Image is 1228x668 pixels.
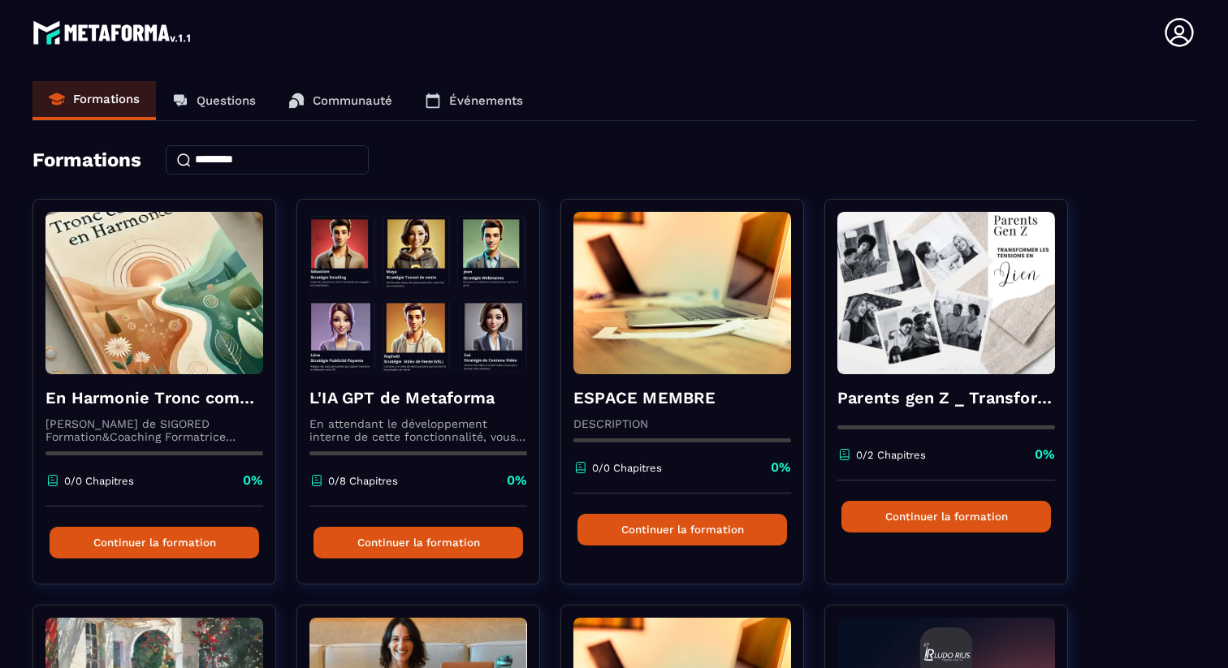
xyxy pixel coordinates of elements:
[856,449,926,461] p: 0/2 Chapitres
[837,386,1055,409] h4: Parents gen Z _ Transformer les tensions en lien
[309,386,527,409] h4: L'IA GPT de Metaforma
[309,212,527,374] img: formation-background
[32,199,296,605] a: formation-backgroundEn Harmonie Tronc commun - Copy[PERSON_NAME] de SIGORED Formation&Coaching Fo...
[32,16,193,49] img: logo
[45,386,263,409] h4: En Harmonie Tronc commun - Copy
[841,501,1051,532] button: Continuer la formation
[328,475,398,487] p: 0/8 Chapitres
[824,199,1088,605] a: formation-backgroundParents gen Z _ Transformer les tensions en lien0/2 Chapitres0%Continuer la f...
[45,417,263,443] p: [PERSON_NAME] de SIGORED Formation&Coaching Formatrice professionnelle d’adulte, exploratrice de ...
[73,92,140,106] p: Formations
[156,81,272,120] a: Questions
[309,417,527,443] p: En attendant le développement interne de cette fonctionnalité, vous pouvez déjà l’utiliser avec C...
[243,472,263,489] p: 0%
[560,199,824,605] a: formation-backgroundESPACE MEMBREDESCRIPTION0/0 Chapitres0%Continuer la formation
[32,149,141,171] h4: Formations
[45,212,263,374] img: formation-background
[409,81,539,120] a: Événements
[573,386,791,409] h4: ESPACE MEMBRE
[592,462,662,474] p: 0/0 Chapitres
[197,93,256,108] p: Questions
[573,212,791,374] img: formation-background
[32,81,156,120] a: Formations
[771,459,791,476] p: 0%
[272,81,409,120] a: Communauté
[1035,446,1055,463] p: 0%
[64,475,134,487] p: 0/0 Chapitres
[507,472,527,489] p: 0%
[296,199,560,605] a: formation-backgroundL'IA GPT de MetaformaEn attendant le développement interne de cette fonctionn...
[313,527,523,558] button: Continuer la formation
[837,212,1055,374] img: formation-background
[449,93,523,108] p: Événements
[577,514,787,545] button: Continuer la formation
[50,527,259,558] button: Continuer la formation
[313,93,392,108] p: Communauté
[573,417,791,430] p: DESCRIPTION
